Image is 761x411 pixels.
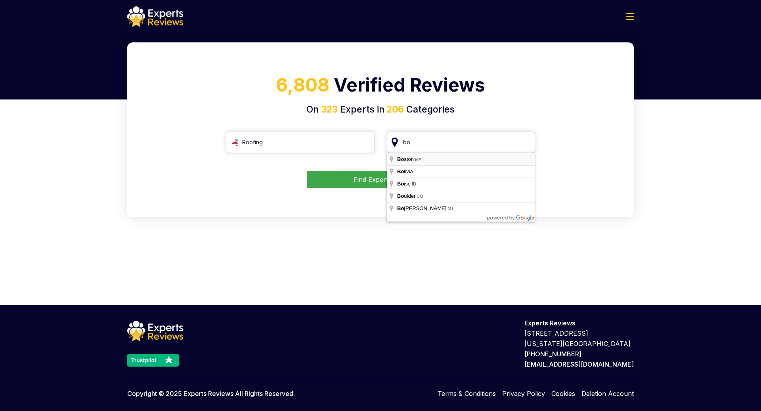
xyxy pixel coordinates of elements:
a: Terms & Conditions [438,389,496,398]
img: logo [127,321,183,341]
span: ulder [397,193,417,199]
p: [STREET_ADDRESS] [524,328,634,338]
span: Bo [397,193,404,199]
span: MT [447,206,454,211]
input: Search Category [226,132,375,153]
a: Cookies [551,389,575,398]
span: 6,808 [276,74,329,96]
a: Privacy Policy [502,389,545,398]
text: Trustpilot [131,357,157,363]
span: ise [397,181,412,187]
a: Deletion Account [581,389,634,398]
h1: Verified Reviews [137,71,624,103]
span: 323 [321,104,338,115]
img: logo [127,6,183,27]
p: [US_STATE][GEOGRAPHIC_DATA] [524,338,634,349]
span: Bo [397,205,404,211]
span: Bo [397,181,404,187]
span: Bo [397,168,404,174]
p: [PHONE_NUMBER] [524,349,634,359]
span: livia [397,168,414,174]
span: Bo [397,156,404,162]
p: [EMAIL_ADDRESS][DOMAIN_NAME] [524,359,634,369]
img: Menu Icon [626,13,634,20]
span: 206 [384,104,404,115]
span: [PERSON_NAME] [397,205,447,211]
span: MA [415,157,422,162]
p: Copyright © 2025 Experts Reviews All Rights Reserved. [127,389,295,398]
span: CO [417,194,423,199]
button: Find Experts Now [307,171,455,188]
span: ID [412,182,416,186]
h4: On Experts in Categories [137,103,624,117]
p: Experts Reviews [524,318,634,328]
span: ston [397,156,415,162]
input: Your City [387,132,535,153]
a: Trustpilot [127,354,183,367]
